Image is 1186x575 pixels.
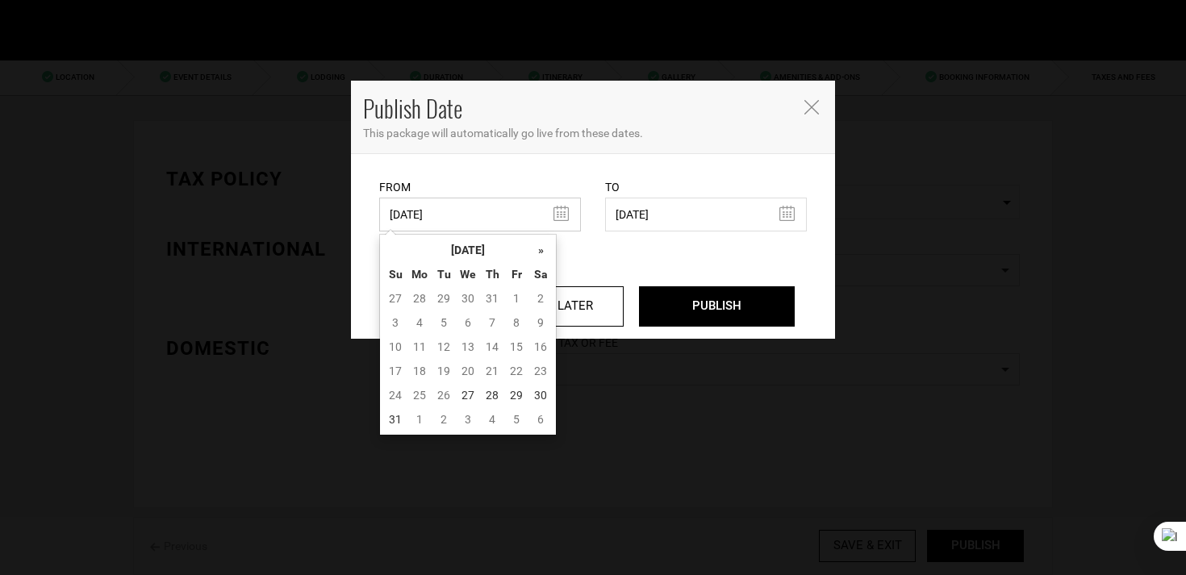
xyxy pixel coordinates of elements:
[407,335,432,359] td: 11
[407,310,432,335] td: 4
[456,359,480,383] td: 20
[456,286,480,310] td: 30
[504,335,528,359] td: 15
[432,262,456,286] th: Tu
[383,335,407,359] td: 10
[383,310,407,335] td: 3
[383,383,407,407] td: 24
[605,198,807,231] input: Select End Date
[528,310,553,335] td: 9
[432,335,456,359] td: 12
[480,310,504,335] td: 7
[528,335,553,359] td: 16
[407,359,432,383] td: 18
[528,407,553,431] td: 6
[803,98,819,115] button: Close
[456,310,480,335] td: 6
[504,262,528,286] th: Fr
[383,286,407,310] td: 27
[407,286,432,310] td: 28
[480,286,504,310] td: 31
[383,262,407,286] th: Su
[407,407,432,431] td: 1
[504,383,528,407] td: 29
[456,407,480,431] td: 3
[480,262,504,286] th: Th
[456,383,480,407] td: 27
[379,179,411,195] label: From
[363,93,791,125] h4: Publish Date
[379,198,581,231] input: Select From Date
[504,359,528,383] td: 22
[528,286,553,310] td: 2
[363,125,823,141] p: This package will automatically go live from these dates.
[407,262,432,286] th: Mo
[480,383,504,407] td: 28
[528,262,553,286] th: Sa
[432,286,456,310] td: 29
[480,335,504,359] td: 14
[480,359,504,383] td: 21
[456,335,480,359] td: 13
[383,359,407,383] td: 17
[456,262,480,286] th: We
[480,407,504,431] td: 4
[528,383,553,407] td: 30
[407,238,528,262] th: [DATE]
[407,383,432,407] td: 25
[504,407,528,431] td: 5
[432,383,456,407] td: 26
[504,310,528,335] td: 8
[432,407,456,431] td: 2
[383,407,407,431] td: 31
[432,359,456,383] td: 19
[605,179,620,195] label: To
[528,359,553,383] td: 23
[432,310,456,335] td: 5
[504,286,528,310] td: 1
[639,286,795,327] input: PUBLISH
[528,238,553,262] th: »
